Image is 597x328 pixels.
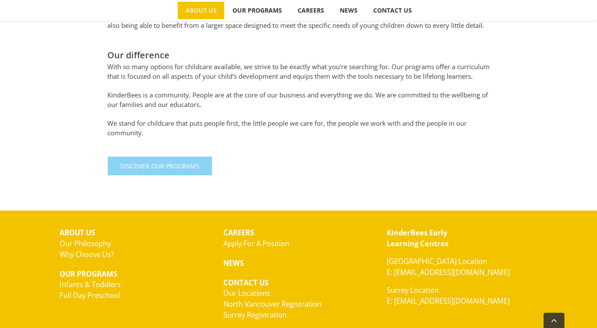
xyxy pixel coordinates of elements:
[107,118,490,138] p: We stand for childcare that puts people first, the little people we care for, the people we work ...
[223,258,244,268] strong: NEWS
[60,279,121,289] a: Infants & Toddlers
[178,2,224,19] a: ABOUT US
[365,2,419,19] a: CONTACT US
[387,228,448,248] a: KinderBees EarlyLearning Centres
[107,90,490,110] p: KinderBees is a community. People are at the core of our business and everything we do. We are co...
[223,299,322,309] a: North Vancouver Registration
[223,278,269,288] strong: CONTACT US
[232,7,282,13] span: OUR PROGRAMS
[373,7,412,13] span: CONTACT US
[223,238,289,248] a: Apply For A Position
[387,267,510,277] a: E: [EMAIL_ADDRESS][DOMAIN_NAME]
[223,288,270,298] a: Our Locations
[107,49,490,62] h2: Our difference
[60,290,120,300] a: Full Day Preschool
[332,2,365,19] a: NEWS
[60,228,95,238] strong: ABOUT US
[340,7,358,13] span: NEWS
[387,256,537,278] p: [GEOGRAPHIC_DATA] Location
[107,156,212,176] a: Discover Our Programs
[223,228,254,238] strong: CAREERS
[290,2,332,19] a: CAREERS
[107,62,490,81] p: With so many options for childcare available, we strive to be exactly what you’re searching for. ...
[298,7,324,13] span: CAREERS
[387,285,537,307] p: Surrey Location
[225,2,289,19] a: OUR PROGRAMS
[387,296,510,306] a: E: [EMAIL_ADDRESS][DOMAIN_NAME]
[120,162,199,170] span: Discover Our Programs
[60,249,114,259] a: Why Choose Us?
[387,228,448,248] strong: KinderBees Early Learning Centres
[60,269,117,279] strong: OUR PROGRAMS
[60,238,111,248] a: Our Philosophy
[223,310,287,320] a: Surrey Registration
[186,7,217,13] span: ABOUT US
